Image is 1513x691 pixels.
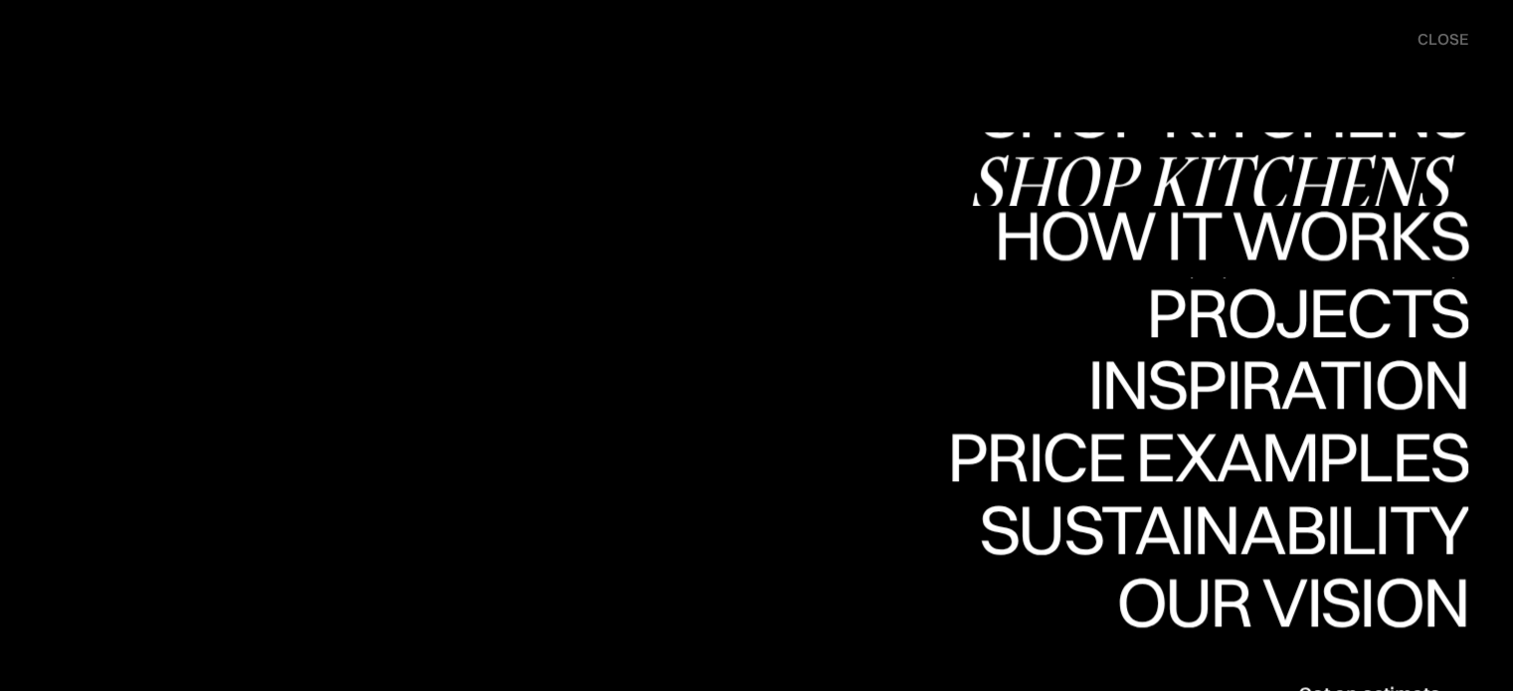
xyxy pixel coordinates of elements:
div: Our vision [1099,567,1468,636]
div: Price examples [947,491,1468,561]
a: Our visionOur vision [1099,567,1468,639]
a: SustainabilitySustainability [962,494,1468,567]
div: Sustainability [962,564,1468,633]
div: Inspiration [1059,350,1468,420]
div: Shop Kitchens [968,147,1468,217]
a: InspirationInspiration [1059,350,1468,423]
div: Price examples [947,422,1468,491]
a: How it worksHow it works [989,205,1468,277]
div: How it works [989,269,1468,339]
a: ProjectsProjects [1146,277,1468,350]
div: close [1418,29,1468,51]
div: How it works [989,200,1468,269]
a: Shop KitchensShop Kitchens [968,132,1468,205]
div: Inspiration [1059,420,1468,489]
div: Projects [1146,347,1468,417]
div: menu [1398,20,1468,60]
a: Price examplesPrice examples [947,422,1468,494]
div: Projects [1146,277,1468,347]
div: Sustainability [962,494,1468,564]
